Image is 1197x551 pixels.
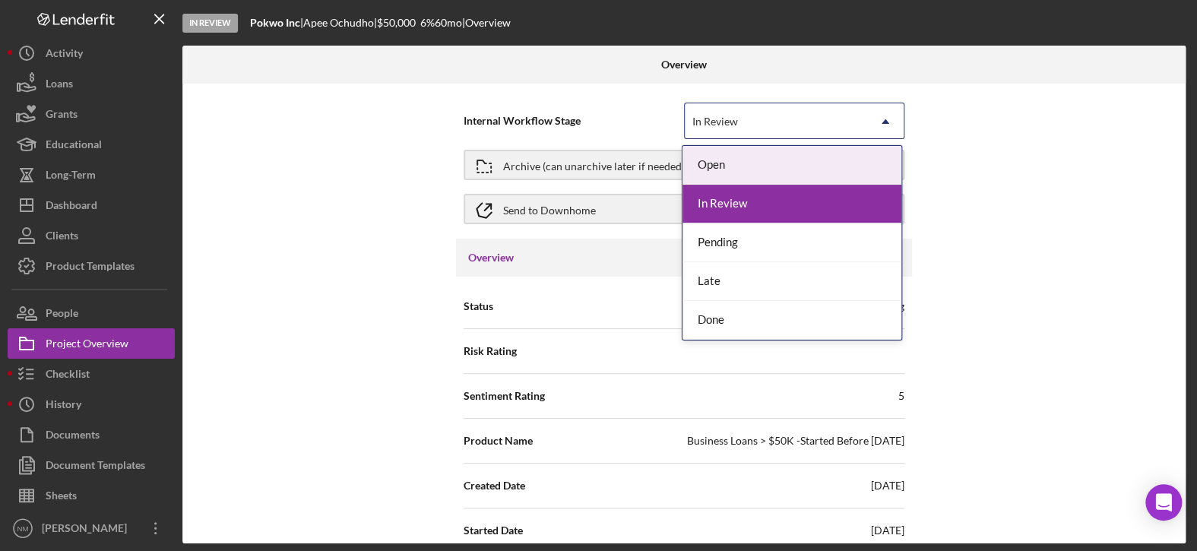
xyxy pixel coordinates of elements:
[46,99,78,133] div: Grants
[435,17,462,29] div: 60 mo
[464,433,533,448] span: Product Name
[8,38,175,68] button: Activity
[46,328,128,363] div: Project Overview
[464,150,904,180] button: Archive (can unarchive later if needed)
[46,251,135,285] div: Product Templates
[46,298,78,332] div: People
[1145,484,1182,521] div: Open Intercom Messenger
[250,16,300,29] b: Pokwo Inc
[682,262,901,301] div: Late
[503,151,685,179] div: Archive (can unarchive later if needed)
[46,480,77,515] div: Sheets
[46,190,97,224] div: Dashboard
[871,523,904,538] div: [DATE]
[38,513,137,547] div: [PERSON_NAME]
[464,478,525,493] span: Created Date
[377,16,416,29] span: $50,000
[46,389,81,423] div: History
[8,513,175,543] button: NM[PERSON_NAME]
[682,301,901,340] div: Done
[692,116,738,128] div: In Review
[503,195,596,223] div: Send to Downhome
[8,420,175,450] button: Documents
[8,68,175,99] button: Loans
[46,38,83,72] div: Activity
[182,14,238,33] div: In Review
[46,68,73,103] div: Loans
[464,523,523,538] span: Started Date
[661,59,707,71] b: Overview
[8,220,175,251] button: Clients
[46,450,145,484] div: Document Templates
[250,17,303,29] div: |
[8,190,175,220] button: Dashboard
[871,478,904,493] div: [DATE]
[46,359,90,393] div: Checklist
[464,344,517,359] span: Risk Rating
[682,185,901,223] div: In Review
[468,250,514,265] h3: Overview
[8,99,175,129] button: Grants
[464,113,684,128] span: Internal Workflow Stage
[17,524,29,533] text: NM
[8,298,175,328] button: People
[8,251,175,281] button: Product Templates
[8,359,175,389] button: Checklist
[8,450,175,480] button: Document Templates
[687,433,904,448] div: Business Loans > $50K -Started Before [DATE]
[464,194,904,224] button: Send to Downhome
[46,220,78,255] div: Clients
[898,388,904,404] div: 5
[464,299,493,314] span: Status
[420,17,435,29] div: 6 %
[464,388,545,404] span: Sentiment Rating
[8,480,175,511] button: Sheets
[682,223,901,262] div: Pending
[8,389,175,420] button: History
[46,160,96,194] div: Long-Term
[462,17,511,29] div: | Overview
[8,328,175,359] button: Project Overview
[8,129,175,160] button: Educational
[303,17,377,29] div: Apee Ochudho |
[46,129,102,163] div: Educational
[682,146,901,185] div: Open
[46,420,100,454] div: Documents
[8,160,175,190] button: Long-Term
